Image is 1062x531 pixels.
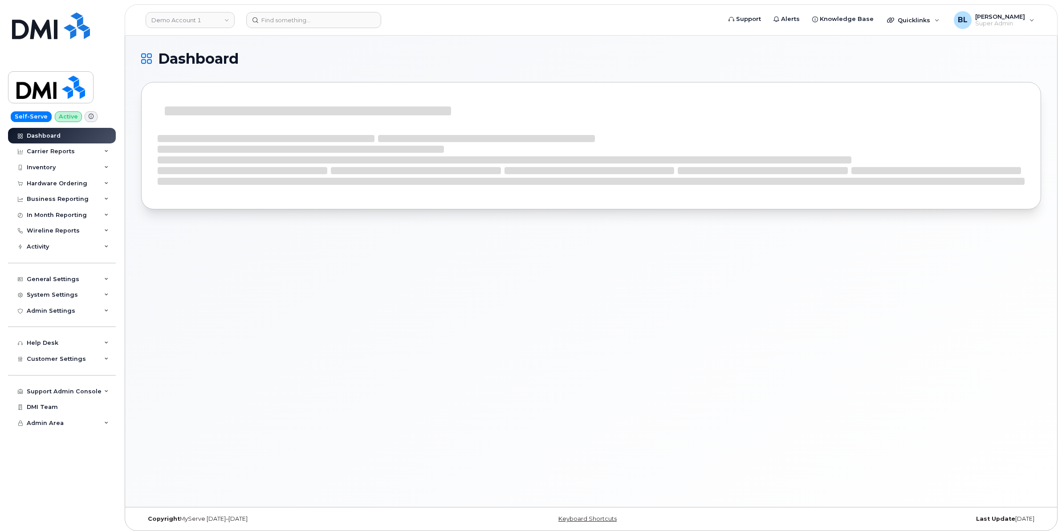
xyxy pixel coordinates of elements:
strong: Last Update [976,515,1015,522]
div: MyServe [DATE]–[DATE] [141,515,441,523]
span: Dashboard [158,52,239,65]
a: Keyboard Shortcuts [558,515,617,522]
div: [DATE] [741,515,1041,523]
strong: Copyright [148,515,180,522]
